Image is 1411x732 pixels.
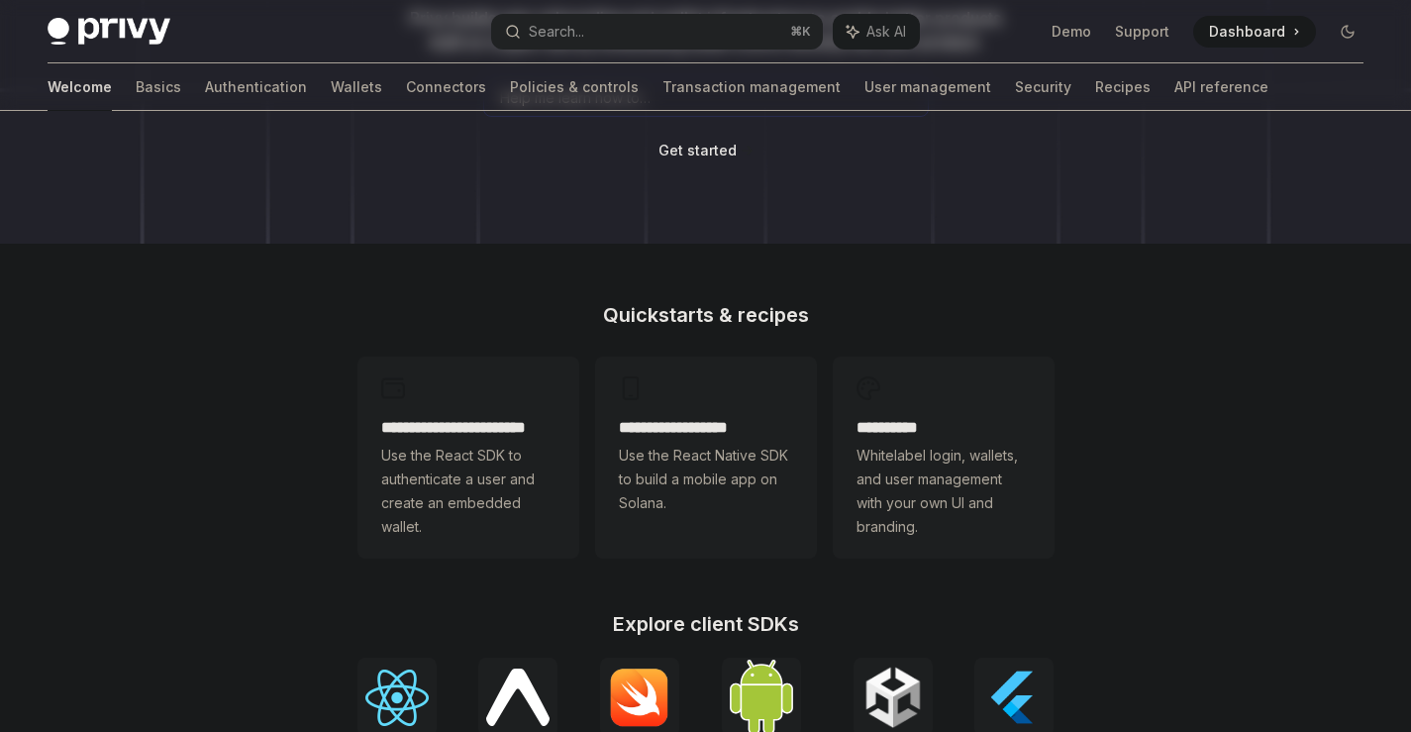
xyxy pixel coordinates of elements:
span: Ask AI [866,22,906,42]
a: **** *****Whitelabel login, wallets, and user management with your own UI and branding. [833,357,1055,559]
img: Flutter [982,666,1046,729]
h2: Explore client SDKs [357,614,1055,634]
a: Get started [658,141,737,160]
a: Security [1015,63,1071,111]
button: Ask AI [833,14,920,50]
a: User management [864,63,991,111]
span: ⌘ K [790,24,811,40]
div: Search... [529,20,584,44]
a: Dashboard [1193,16,1316,48]
a: Recipes [1095,63,1151,111]
a: Wallets [331,63,382,111]
img: iOS (Swift) [608,668,671,727]
button: Toggle dark mode [1332,16,1363,48]
img: React [365,670,429,726]
img: React Native [486,669,550,725]
a: Basics [136,63,181,111]
a: Transaction management [662,63,841,111]
img: Unity [861,666,925,729]
a: Policies & controls [510,63,639,111]
a: Demo [1052,22,1091,42]
a: API reference [1174,63,1268,111]
span: Whitelabel login, wallets, and user management with your own UI and branding. [857,444,1031,539]
a: Authentication [205,63,307,111]
button: Search...⌘K [491,14,822,50]
a: Support [1115,22,1169,42]
span: Use the React SDK to authenticate a user and create an embedded wallet. [381,444,555,539]
span: Dashboard [1209,22,1285,42]
span: Use the React Native SDK to build a mobile app on Solana. [619,444,793,515]
a: **** **** **** ***Use the React Native SDK to build a mobile app on Solana. [595,357,817,559]
img: dark logo [48,18,170,46]
span: Get started [658,142,737,158]
a: Connectors [406,63,486,111]
a: Welcome [48,63,112,111]
h2: Quickstarts & recipes [357,305,1055,325]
